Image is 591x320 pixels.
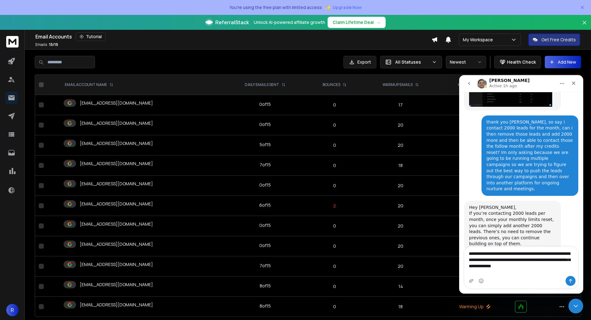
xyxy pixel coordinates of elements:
[323,82,340,87] p: BOUNCES
[311,102,359,108] p: 0
[442,243,508,249] p: Warming Up
[442,263,508,269] p: Warming Up
[376,19,381,25] span: →
[383,82,413,87] p: WARMUP EMAILS
[80,302,153,308] p: [EMAIL_ADDRESS][DOMAIN_NAME]
[362,196,439,216] td: 20
[311,223,359,229] p: 0
[362,216,439,236] td: 20
[259,121,271,128] div: 0 of 15
[35,42,58,47] p: Emails :
[442,304,508,310] p: Warming Up
[311,283,359,290] p: 0
[325,1,362,14] button: ✨Upgrade Now
[362,135,439,155] td: 20
[541,37,576,43] p: Get Free Credits
[442,183,508,189] p: Warming Up
[580,19,589,34] button: Close banner
[6,304,19,316] button: R
[507,59,536,65] p: Health Check
[459,75,583,294] iframe: Intercom live chat
[362,256,439,277] td: 20
[442,142,508,148] p: Warming Up
[446,56,486,68] button: Newest
[343,56,376,68] button: Export
[260,303,271,309] div: 8 of 15
[259,101,271,107] div: 0 of 15
[260,283,271,289] div: 8 of 15
[311,263,359,269] p: 0
[259,222,271,228] div: 0 of 15
[458,82,486,87] p: HEALTH SCORE
[362,155,439,176] td: 18
[311,304,359,310] p: 0
[328,17,386,28] button: Claim Lifetime Deal→
[442,223,508,229] p: Warming Up
[80,140,153,146] p: [EMAIL_ADDRESS][DOMAIN_NAME]
[245,82,279,87] p: DAILY EMAILS SENT
[311,243,359,249] p: 0
[80,201,153,207] p: [EMAIL_ADDRESS][DOMAIN_NAME]
[362,297,439,317] td: 18
[311,142,359,148] p: 0
[362,176,439,196] td: 20
[442,122,508,128] p: Warming Up
[395,59,429,65] p: All Statuses
[35,32,432,41] div: Email Accounts
[333,4,362,11] span: Upgrade Now
[260,263,271,269] div: 7 of 15
[442,283,508,290] p: Warming Up
[463,37,495,43] p: My Workspace
[442,162,508,169] p: Warming Up
[49,42,58,47] span: 15 / 15
[362,115,439,135] td: 20
[254,19,325,25] p: Unlock AI-powered affiliate growth
[362,95,439,115] td: 17
[362,236,439,256] td: 20
[494,56,541,68] button: Health Check
[528,34,580,46] button: Get Free Credits
[76,32,106,41] button: Tutorial
[80,241,153,247] p: [EMAIL_ADDRESS][DOMAIN_NAME]
[65,82,113,87] div: EMAIL ACCOUNT NAME
[80,261,153,268] p: [EMAIL_ADDRESS][DOMAIN_NAME]
[80,120,153,126] p: [EMAIL_ADDRESS][DOMAIN_NAME]
[260,162,271,168] div: 7 of 15
[311,122,359,128] p: 0
[260,142,271,148] div: 5 of 15
[215,19,249,26] span: ReferralStack
[80,181,153,187] p: [EMAIL_ADDRESS][DOMAIN_NAME]
[259,182,271,188] div: 0 of 15
[311,203,359,209] p: 2
[311,183,359,189] p: 0
[568,299,583,313] iframe: Intercom live chat
[311,162,359,169] p: 0
[545,56,581,68] button: Add New
[362,277,439,297] td: 14
[325,3,331,12] span: ✨
[80,282,153,288] p: [EMAIL_ADDRESS][DOMAIN_NAME]
[229,4,322,11] p: You're using the free plan with limited access
[442,102,508,108] p: Warming Up
[80,100,153,106] p: [EMAIL_ADDRESS][DOMAIN_NAME]
[80,221,153,227] p: [EMAIL_ADDRESS][DOMAIN_NAME]
[259,202,271,208] div: 6 of 15
[80,160,153,167] p: [EMAIL_ADDRESS][DOMAIN_NAME]
[442,203,508,209] p: Warming Up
